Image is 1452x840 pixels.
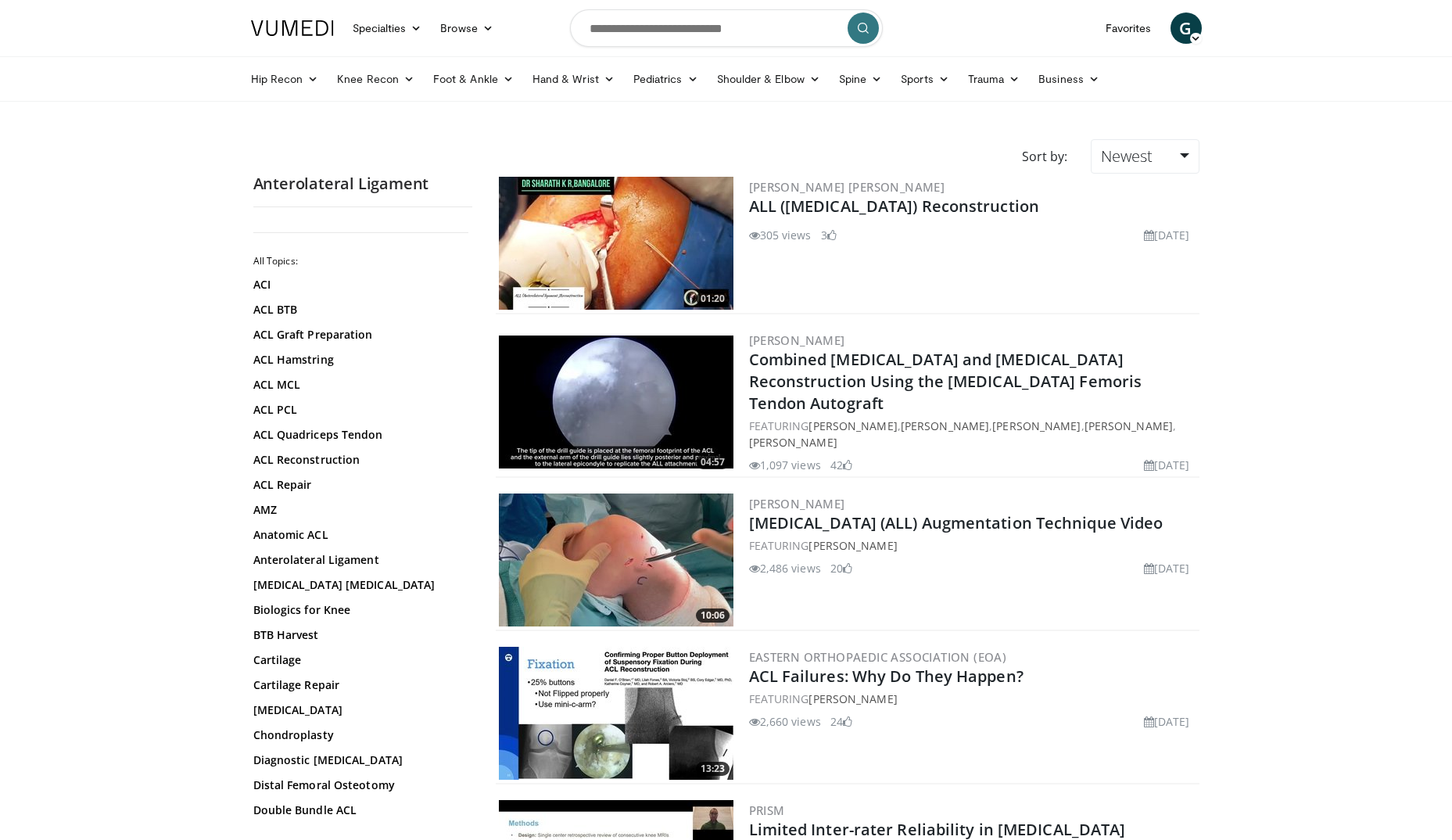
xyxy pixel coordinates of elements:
a: [PERSON_NAME] [808,691,897,706]
div: FEATURING [749,537,1196,554]
a: 10:06 [499,494,733,626]
a: [PERSON_NAME] [749,332,845,348]
a: Pediatrics [624,63,708,95]
a: ALL ([MEDICAL_DATA]) Reconstruction [749,196,1040,217]
a: Specialties [343,13,432,44]
a: [PERSON_NAME] [808,538,897,553]
li: 2,486 views [749,560,821,576]
span: 10:06 [696,608,730,623]
a: [PERSON_NAME] [1085,418,1173,433]
span: 13:23 [696,762,730,776]
a: Diagnostic [MEDICAL_DATA] [253,752,464,768]
a: Newest [1091,139,1199,174]
a: Cartilage Repair [253,677,464,693]
a: Browse [431,13,503,44]
a: ACL Hamstring [253,352,464,368]
a: PRiSM [749,802,785,818]
a: BTB Harvest [253,627,464,643]
a: ACL Quadriceps Tendon [253,427,464,443]
h2: All Topics: [253,255,468,267]
a: Eastern Orthopaedic Association (EOA) [749,649,1007,665]
a: [PERSON_NAME] [749,435,837,450]
li: [DATE] [1144,457,1190,473]
a: Business [1029,63,1109,95]
a: Hip Recon [242,63,328,95]
div: FEATURING , , , , [749,418,1196,451]
a: [PERSON_NAME] [992,418,1081,433]
a: 01:20 [499,177,733,310]
a: Distal Femoral Osteotomy [253,777,464,793]
a: Combined [MEDICAL_DATA] and [MEDICAL_DATA] Reconstruction Using the [MEDICAL_DATA] Femoris Tendon... [749,349,1142,414]
img: 8f91001e-e7f7-4d15-9e6b-c9223310da5b.300x170_q85_crop-smart_upscale.jpg [499,177,733,310]
a: Anterolateral Ligament [253,552,464,568]
a: ACL Repair [253,477,464,493]
a: Hand & Wrist [523,63,624,95]
a: ACL Graft Preparation [253,327,464,343]
a: Shoulder & Elbow [708,63,830,95]
a: Trauma [959,63,1030,95]
a: ACL PCL [253,402,464,418]
span: 04:57 [696,455,730,469]
input: Search topics, interventions [570,9,883,47]
a: Cartilage [253,652,464,668]
a: AMZ [253,502,464,518]
span: 01:20 [696,292,730,306]
img: 3620af10-4382-4d34-b80e-f420a73ac47f.300x170_q85_crop-smart_upscale.jpg [499,647,733,780]
div: FEATURING [749,691,1196,707]
li: 20 [830,560,852,576]
img: 6df0be28-6116-46f0-b1e7-e5db5296476d.300x170_q85_crop-smart_upscale.jpg [499,336,733,468]
a: [PERSON_NAME] [901,418,989,433]
a: ACL BTB [253,302,464,318]
a: Favorites [1096,13,1161,44]
li: 42 [830,457,852,473]
a: G [1171,13,1202,44]
a: ACL Reconstruction [253,452,464,468]
a: 04:57 [499,336,733,468]
a: Spine [830,63,891,95]
li: 2,660 views [749,713,821,730]
a: Sports [891,63,959,95]
a: [MEDICAL_DATA] (ALL) Augmentation Technique Video [749,512,1163,533]
a: [PERSON_NAME] [749,496,845,512]
a: [MEDICAL_DATA] [MEDICAL_DATA] [253,577,464,593]
li: 3 [821,227,837,243]
a: [PERSON_NAME] [PERSON_NAME] [749,179,945,195]
li: [DATE] [1144,713,1190,730]
h2: Anterolateral Ligament [253,174,472,194]
li: [DATE] [1144,227,1190,243]
a: Chondroplasty [253,727,464,743]
a: ACL Failures: Why Do They Happen? [749,666,1024,687]
a: Biologics for Knee [253,602,464,618]
a: [PERSON_NAME] [808,418,897,433]
span: Newest [1101,145,1153,167]
a: ACL MCL [253,377,464,393]
li: 305 views [749,227,812,243]
a: Double Bundle ACL [253,802,464,818]
li: 1,097 views [749,457,821,473]
a: Anatomic ACL [253,527,464,543]
img: VuMedi Logo [251,20,334,36]
a: [MEDICAL_DATA] [253,702,464,718]
a: ACI [253,277,464,293]
a: 13:23 [499,647,733,780]
a: Foot & Ankle [424,63,523,95]
a: Knee Recon [328,63,424,95]
div: Sort by: [1010,139,1079,174]
img: e1384be4-7601-461d-ab84-6e51cd78737f.300x170_q85_crop-smart_upscale.jpg [499,494,733,626]
li: 24 [830,713,852,730]
li: [DATE] [1144,560,1190,576]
